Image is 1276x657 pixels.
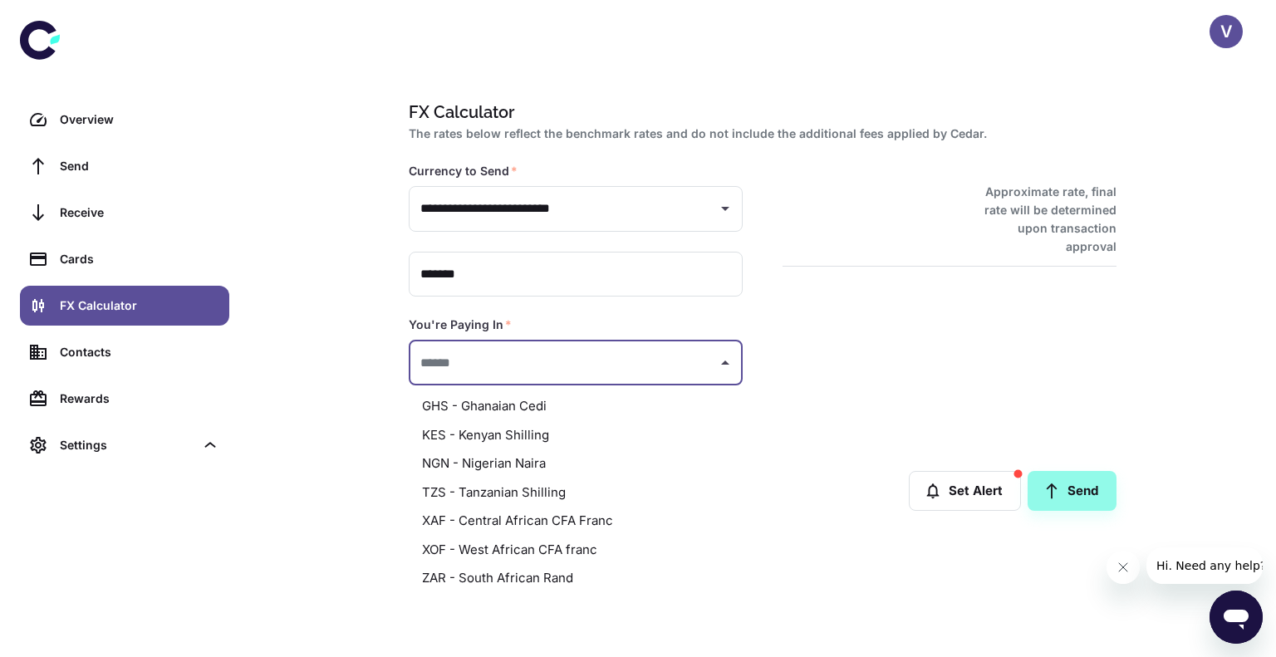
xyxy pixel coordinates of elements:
a: Overview [20,100,229,140]
a: Receive [20,193,229,233]
li: ZAR - South African Rand [409,564,743,593]
li: TZS - Tanzanian Shilling [409,478,743,507]
div: Contacts [60,343,219,361]
a: Contacts [20,332,229,372]
button: V [1210,15,1243,48]
li: XAF - Central African CFA Franc [409,507,743,536]
button: Open [714,197,737,220]
h6: Approximate rate, final rate will be determined upon transaction approval [966,183,1116,256]
div: Settings [20,425,229,465]
li: GHS - Ghanaian Cedi [409,392,743,421]
h1: FX Calculator [409,100,1110,125]
div: FX Calculator [60,297,219,315]
div: Settings [60,436,194,454]
a: Rewards [20,379,229,419]
label: You're Paying In [409,316,512,333]
div: Receive [60,203,219,222]
iframe: Message from company [1146,547,1263,584]
div: Send [60,157,219,175]
label: Currency to Send [409,163,518,179]
button: Set Alert [909,471,1021,511]
div: Cards [60,250,219,268]
a: Send [1028,471,1116,511]
div: Rewards [60,390,219,408]
li: KES - Kenyan Shilling [409,421,743,450]
a: Cards [20,239,229,279]
a: FX Calculator [20,286,229,326]
span: Hi. Need any help? [10,12,120,25]
li: XOF - West African CFA franc [409,536,743,565]
button: Close [714,351,737,375]
iframe: Button to launch messaging window [1210,591,1263,644]
iframe: Close message [1107,551,1140,584]
div: Overview [60,110,219,129]
li: NGN - Nigerian Naira [409,449,743,478]
a: Send [20,146,229,186]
